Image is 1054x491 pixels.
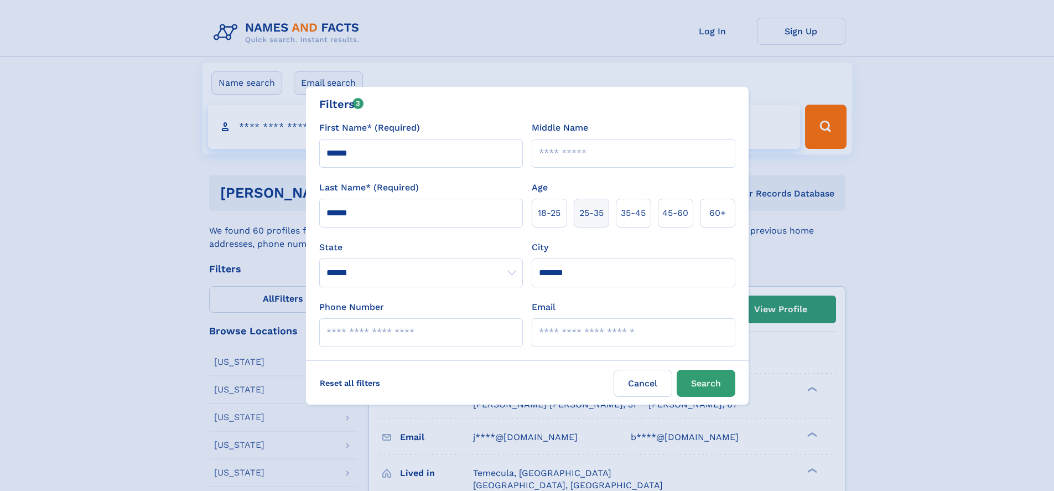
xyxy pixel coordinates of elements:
[532,301,555,314] label: Email
[319,181,419,194] label: Last Name* (Required)
[532,181,548,194] label: Age
[677,370,735,397] button: Search
[319,241,523,254] label: State
[319,96,364,112] div: Filters
[621,206,646,220] span: 35‑45
[709,206,726,220] span: 60+
[538,206,560,220] span: 18‑25
[614,370,672,397] label: Cancel
[319,121,420,135] label: First Name* (Required)
[532,241,548,254] label: City
[579,206,604,220] span: 25‑35
[313,370,387,396] label: Reset all filters
[319,301,384,314] label: Phone Number
[662,206,688,220] span: 45‑60
[532,121,588,135] label: Middle Name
